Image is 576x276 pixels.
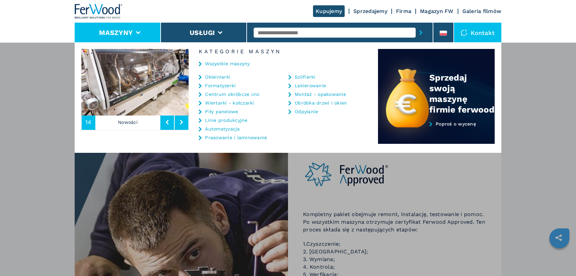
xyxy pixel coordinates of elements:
button: submit-button [416,25,426,40]
a: Formatyzerki [205,83,236,88]
div: Sprzedaj swoją maszynę firmie ferwood [429,72,495,115]
div: Kontakt [454,23,501,43]
button: Maszyny [99,29,133,37]
a: Centrum obróbcze cnc [205,92,260,97]
a: Firma [396,8,411,14]
a: Lakierowanie [295,83,326,88]
span: 14 [85,119,92,125]
a: Piły panelowe [205,109,238,114]
a: Galeria filmów [462,8,502,14]
p: Nowości [95,115,161,130]
a: Szlifierki [295,75,316,79]
img: Kontakt [461,29,467,36]
img: image [189,49,296,116]
a: Prasowanie i laminowanie [205,135,267,140]
a: Kupujemy [313,5,345,17]
img: image [81,49,189,116]
h6: Kategorie maszyn [189,49,378,54]
a: Okleiniarki [205,75,230,79]
a: Magazyn FW [420,8,454,14]
a: Wiertarki - kołczarki [205,101,254,105]
a: Automatyzacja [205,127,240,131]
a: Odpylanie [295,109,318,114]
a: Sprzedajemy [353,8,387,14]
a: Linie produkcyjne [205,118,247,123]
img: Ferwood [75,4,123,19]
a: Montaż - opakowanie [295,92,346,97]
a: Wszystkie maszyny [205,61,250,66]
a: Obróbka drzwi i okien [295,101,347,105]
a: Poproś o wycenę [378,121,495,144]
button: Usługi [190,29,215,37]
